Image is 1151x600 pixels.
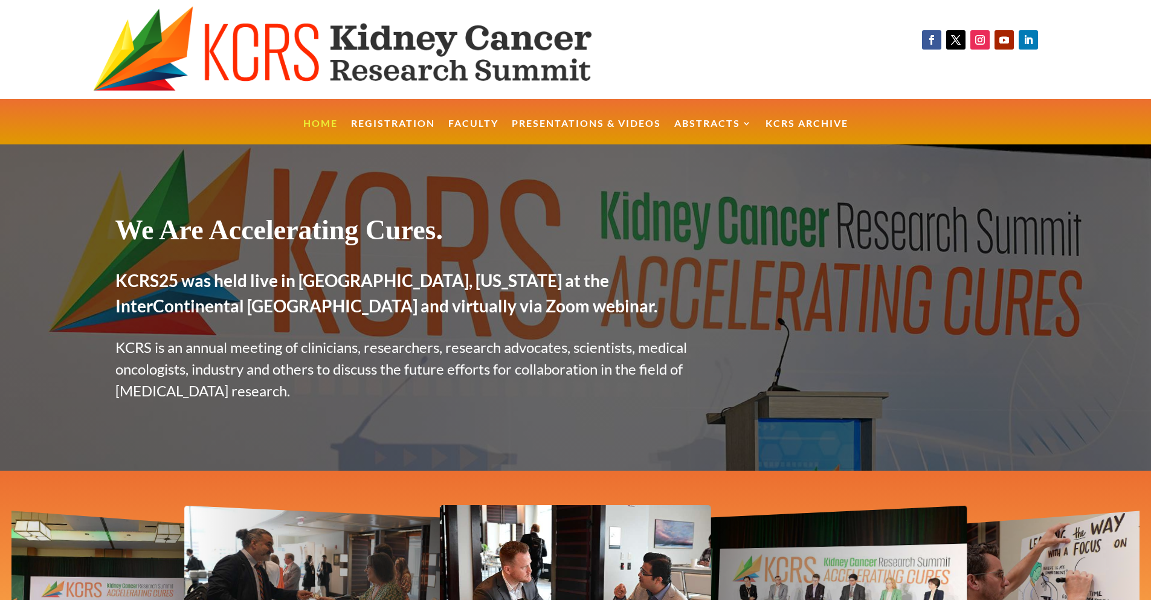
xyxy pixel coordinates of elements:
[970,30,990,50] a: Follow on Instagram
[922,30,941,50] a: Follow on Facebook
[946,30,966,50] a: Follow on X
[674,119,752,145] a: Abstracts
[448,119,498,145] a: Faculty
[1019,30,1038,50] a: Follow on LinkedIn
[995,30,1014,50] a: Follow on Youtube
[115,337,712,402] p: KCRS is an annual meeting of clinicians, researchers, research advocates, scientists, medical onc...
[115,213,712,253] h1: We Are Accelerating Cures.
[93,6,653,93] img: KCRS generic logo wide
[512,119,661,145] a: Presentations & Videos
[115,268,712,324] h2: KCRS25 was held live in [GEOGRAPHIC_DATA], [US_STATE] at the InterContinental [GEOGRAPHIC_DATA] a...
[351,119,435,145] a: Registration
[303,119,338,145] a: Home
[766,119,848,145] a: KCRS Archive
